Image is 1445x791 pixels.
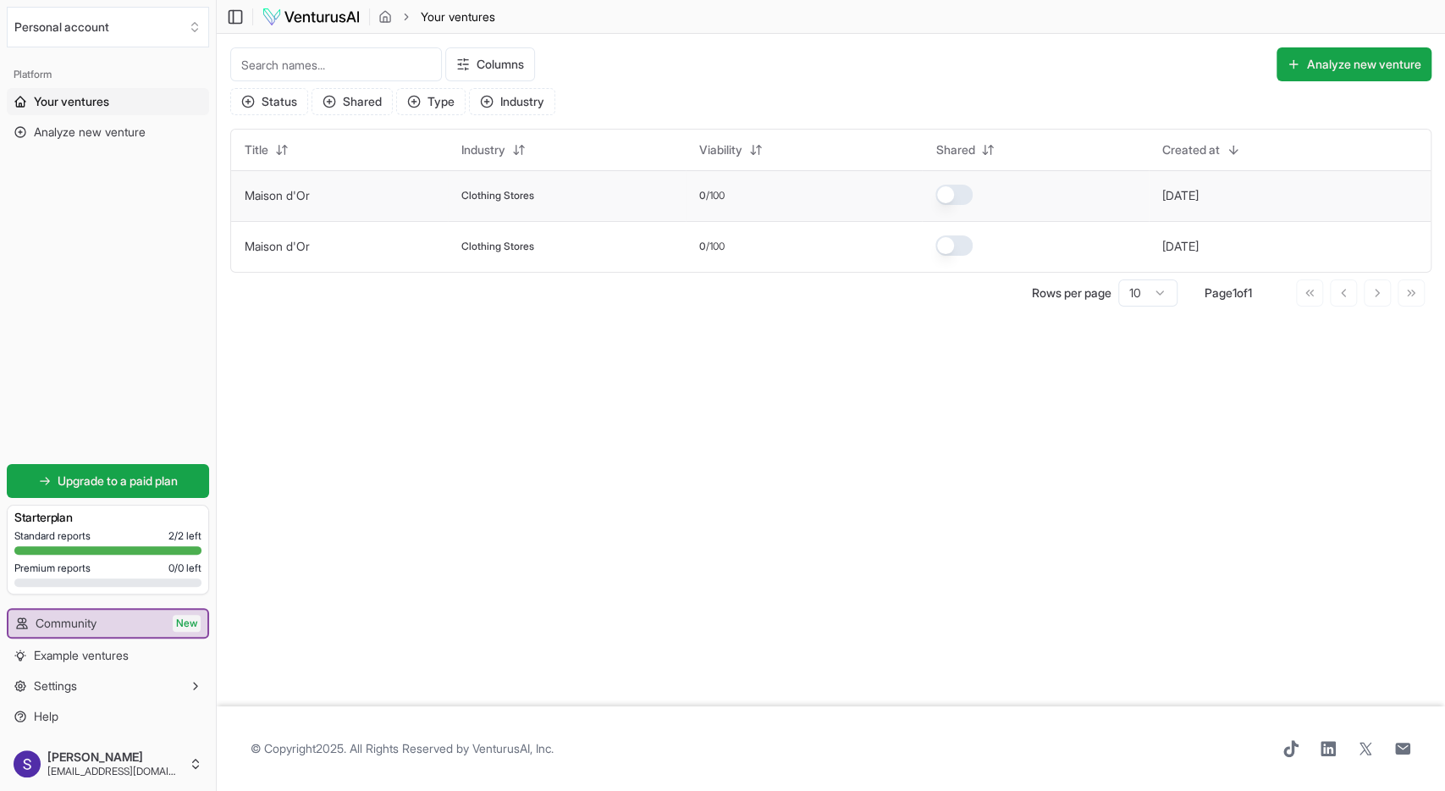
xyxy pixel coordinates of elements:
button: Settings [7,672,209,700]
a: Maison d'Or [245,188,310,202]
span: Premium reports [14,561,91,575]
img: logo [262,7,361,27]
span: Clothing Stores [461,189,534,202]
span: 1 [1233,285,1237,300]
span: Viability [699,141,742,158]
img: ACg8ocIefbiTq-MOXrHjtsw3rUMoXM2cTaB6Y4wv77H3Dyd_Xt46pg=s96-c [14,750,41,777]
span: Upgrade to a paid plan [58,473,178,490]
span: [PERSON_NAME] [47,750,182,765]
a: VenturusAI, Inc [472,741,551,755]
a: Example ventures [7,642,209,669]
span: © Copyright 2025 . All Rights Reserved by . [251,740,554,757]
span: New [173,615,201,632]
button: [DATE] [1162,238,1199,255]
span: Title [245,141,268,158]
span: Community [36,615,97,632]
a: Help [7,703,209,730]
input: Search names... [230,47,442,81]
button: Created at [1152,136,1250,163]
button: Viability [689,136,773,163]
span: Created at [1162,141,1220,158]
nav: breadcrumb [378,8,495,25]
button: Maison d'Or [245,238,310,255]
button: Shared [312,88,393,115]
button: Select an organization [7,7,209,47]
button: Industry [451,136,536,163]
span: Your ventures [34,93,109,110]
a: Analyze new venture [7,119,209,146]
span: Clothing Stores [461,240,534,253]
span: /100 [706,240,725,253]
span: 0 / 0 left [168,561,201,575]
a: CommunityNew [8,610,207,637]
span: Analyze new venture [34,124,146,141]
button: Maison d'Or [245,187,310,204]
span: Page [1205,285,1233,300]
a: Maison d'Or [245,239,310,253]
a: Your ventures [7,88,209,115]
a: Upgrade to a paid plan [7,464,209,498]
span: /100 [706,189,725,202]
span: Standard reports [14,529,91,543]
button: Analyze new venture [1277,47,1431,81]
button: Status [230,88,308,115]
span: Industry [461,141,505,158]
button: Shared [925,136,1005,163]
span: 0 [699,240,706,253]
span: Help [34,708,58,725]
div: Platform [7,61,209,88]
button: Title [234,136,299,163]
span: 2 / 2 left [168,529,201,543]
button: Columns [445,47,535,81]
p: Rows per page [1032,285,1111,301]
button: Type [396,88,466,115]
span: [EMAIL_ADDRESS][DOMAIN_NAME] [47,765,182,778]
span: Example ventures [34,647,129,664]
span: of [1237,285,1248,300]
span: Shared [935,141,974,158]
span: 0 [699,189,706,202]
span: Settings [34,678,77,694]
span: 1 [1248,285,1252,300]
button: [DATE] [1162,187,1199,204]
button: Industry [469,88,555,115]
button: [PERSON_NAME][EMAIL_ADDRESS][DOMAIN_NAME] [7,744,209,784]
h3: Starter plan [14,509,201,526]
span: Your ventures [421,8,495,25]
